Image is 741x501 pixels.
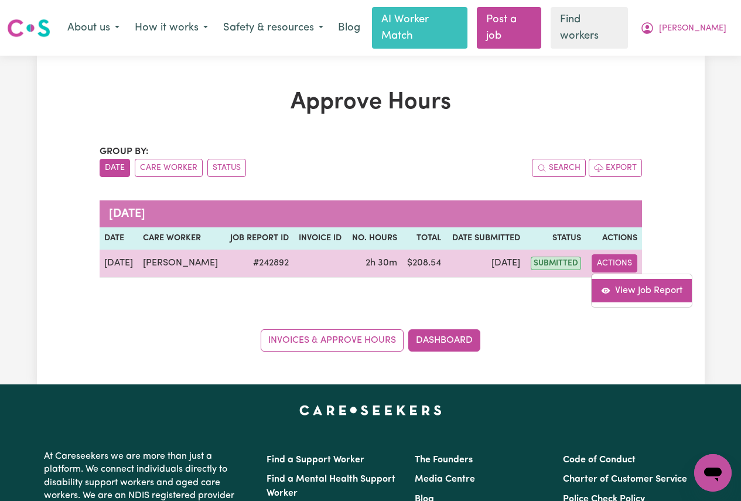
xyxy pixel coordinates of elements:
[592,254,637,272] button: Actions
[135,159,203,177] button: sort invoices by care worker
[331,15,367,41] a: Blog
[532,159,586,177] button: Search
[224,227,293,250] th: Job Report ID
[659,22,726,35] span: [PERSON_NAME]
[446,227,524,250] th: Date Submitted
[100,250,138,278] td: [DATE]
[589,159,642,177] button: Export
[531,257,581,270] span: submitted
[694,454,732,492] iframe: Button to launch messaging window
[7,18,50,39] img: Careseekers logo
[216,16,331,40] button: Safety & resources
[477,7,541,49] a: Post a job
[100,227,138,250] th: Date
[138,227,224,250] th: Care worker
[525,227,586,250] th: Status
[446,250,524,278] td: [DATE]
[7,15,50,42] a: Careseekers logo
[402,250,446,278] td: $ 208.54
[100,159,130,177] button: sort invoices by date
[346,227,402,250] th: No. Hours
[563,455,636,465] a: Code of Conduct
[408,329,480,352] a: Dashboard
[207,159,246,177] button: sort invoices by paid status
[138,250,224,278] td: [PERSON_NAME]
[415,475,475,484] a: Media Centre
[563,475,687,484] a: Charter of Customer Service
[372,7,467,49] a: AI Worker Match
[402,227,446,250] th: Total
[366,258,397,268] span: 2 hours 30 minutes
[60,16,127,40] button: About us
[100,88,642,117] h1: Approve Hours
[592,279,692,302] a: View job report 242892
[267,475,395,498] a: Find a Mental Health Support Worker
[551,7,628,49] a: Find workers
[633,16,734,40] button: My Account
[299,405,442,415] a: Careseekers home page
[224,250,293,278] td: # 242892
[100,200,642,227] caption: [DATE]
[127,16,216,40] button: How it works
[261,329,404,352] a: Invoices & Approve Hours
[100,147,149,156] span: Group by:
[586,227,642,250] th: Actions
[591,274,692,308] div: Actions
[415,455,473,465] a: The Founders
[293,227,347,250] th: Invoice ID
[267,455,364,465] a: Find a Support Worker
